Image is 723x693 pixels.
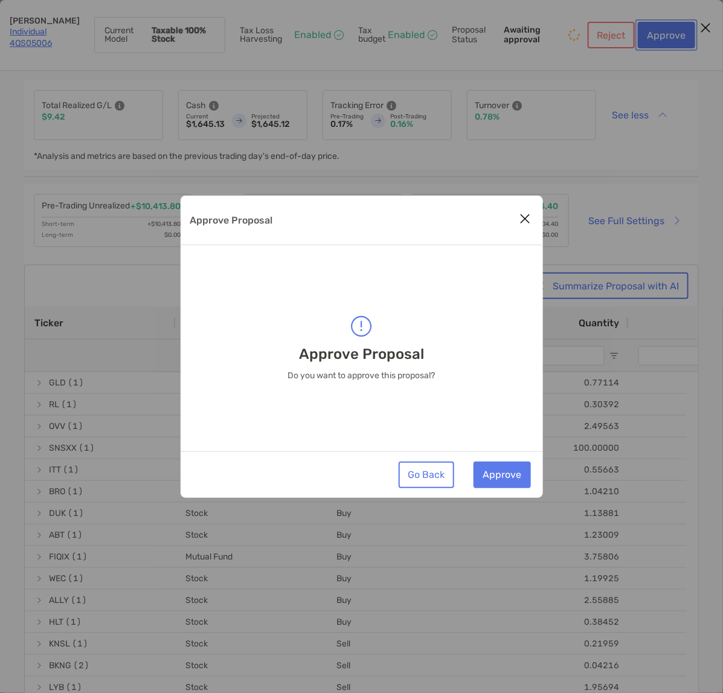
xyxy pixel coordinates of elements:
button: Approve [474,462,531,488]
button: Close modal [516,210,535,228]
p: Approve Proposal [299,346,424,362]
button: Go Back [399,462,454,488]
p: Do you want to approve this proposal? [288,371,435,381]
div: Approve Proposal [181,196,543,498]
p: Approve Proposal [190,213,273,228]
